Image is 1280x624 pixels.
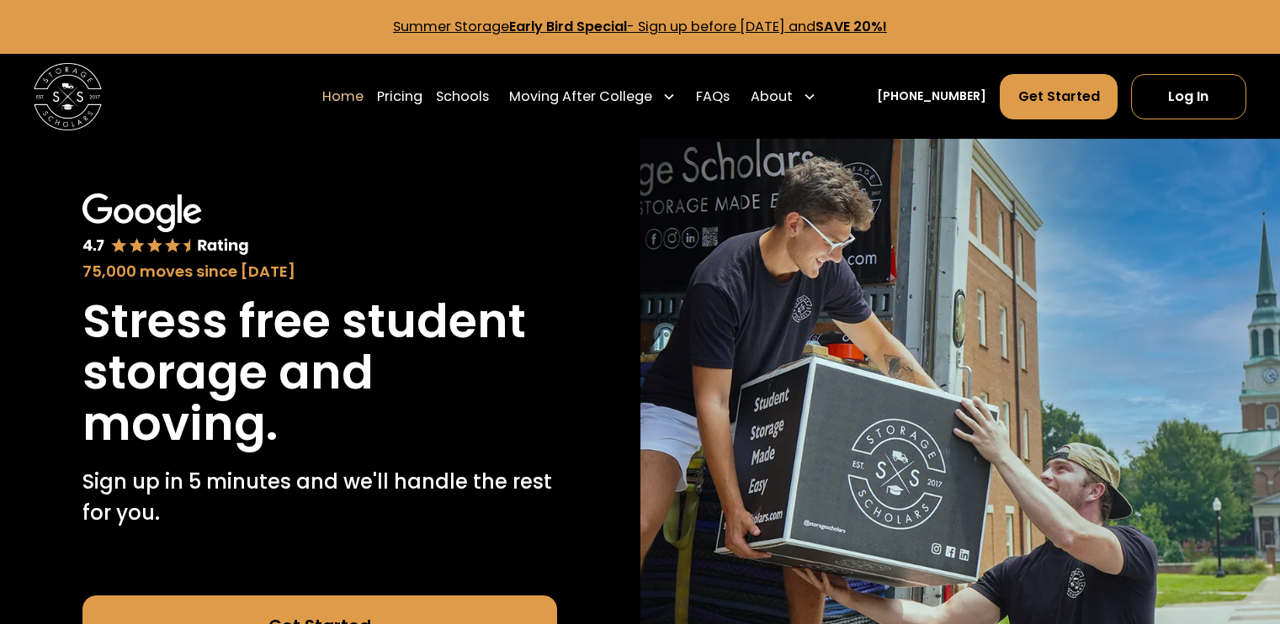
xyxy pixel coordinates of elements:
strong: SAVE 20%! [815,17,887,36]
h1: Stress free student storage and moving. [82,296,557,450]
img: Storage Scholars main logo [34,63,102,131]
div: Moving After College [509,87,652,107]
img: Google 4.7 star rating [82,193,248,257]
div: About [744,73,823,120]
a: FAQs [696,73,730,120]
a: Home [322,73,364,120]
a: Summer StorageEarly Bird Special- Sign up before [DATE] andSAVE 20%! [393,17,887,36]
a: Get Started [1000,74,1117,119]
strong: Early Bird Special [509,17,627,36]
div: Moving After College [502,73,682,120]
a: home [34,63,102,131]
a: Schools [436,73,489,120]
p: Sign up in 5 minutes and we'll handle the rest for you. [82,467,557,528]
a: [PHONE_NUMBER] [877,87,986,105]
a: Pricing [377,73,422,120]
div: About [751,87,793,107]
a: Log In [1131,74,1246,119]
div: 75,000 moves since [DATE] [82,260,557,283]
